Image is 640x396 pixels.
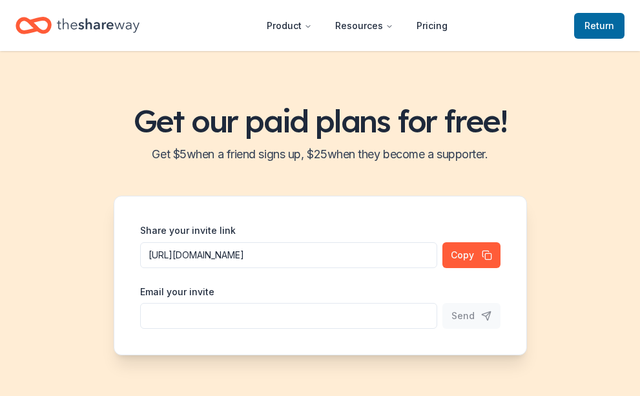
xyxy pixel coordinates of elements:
[140,224,236,237] label: Share your invite link
[406,13,458,39] a: Pricing
[574,13,625,39] a: Return
[442,242,501,268] button: Copy
[15,103,625,139] h1: Get our paid plans for free!
[256,10,458,41] nav: Main
[15,10,139,41] a: Home
[584,18,614,34] span: Return
[256,13,322,39] button: Product
[140,286,214,298] label: Email your invite
[15,144,625,165] h2: Get $ 5 when a friend signs up, $ 25 when they become a supporter.
[325,13,404,39] button: Resources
